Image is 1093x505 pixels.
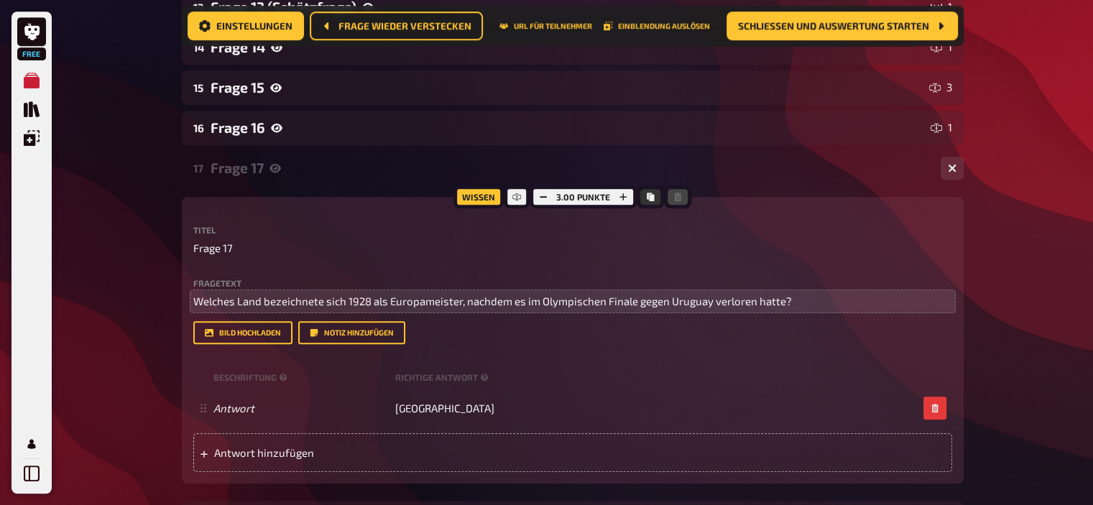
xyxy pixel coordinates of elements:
[929,82,952,93] div: 3
[931,122,952,134] div: 1
[193,279,952,287] label: Fragetext
[395,371,492,384] small: Richtige Antwort
[211,159,929,176] div: Frage 17
[211,79,923,96] div: Frage 15
[211,119,925,136] div: Frage 16
[193,240,233,256] span: Frage 17
[499,22,592,30] button: URL für Teilnehmer
[17,124,46,152] a: Einblendungen
[193,81,205,94] div: 15
[338,21,471,31] span: Frage wieder verstecken
[193,321,292,344] button: Bild hochladen
[727,11,958,40] button: Schließen und Auswertung starten
[310,11,483,40] button: Frage wieder verstecken
[193,226,952,234] label: Titel
[193,295,792,307] span: Welches Land bezeichnete sich 1928 als Europameister, nachdem es im Olympischen Finale gegen Urug...
[298,321,405,344] button: Notiz hinzufügen
[931,42,952,53] div: 1
[193,1,205,14] div: 13
[193,121,205,134] div: 16
[453,185,504,208] div: Wissen
[213,402,254,414] i: Antwort
[604,22,710,30] button: Einblendung auslösen
[530,185,637,208] div: 3.00 Punkte
[211,39,925,55] div: Frage 14
[17,430,46,458] a: Mein Konto
[738,21,929,31] span: Schließen und Auswertung starten
[640,189,660,205] button: Kopieren
[188,11,304,40] a: Einstellungen
[216,21,292,31] span: Einstellungen
[193,162,205,175] div: 17
[214,446,438,459] span: Antwort hinzufügen
[213,371,389,384] small: Beschriftung
[193,41,205,54] div: 14
[17,66,46,95] a: Meine Quizze
[19,50,45,58] span: Free
[395,402,494,414] span: [GEOGRAPHIC_DATA]
[17,95,46,124] a: Quiz Sammlung
[931,1,952,13] div: 1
